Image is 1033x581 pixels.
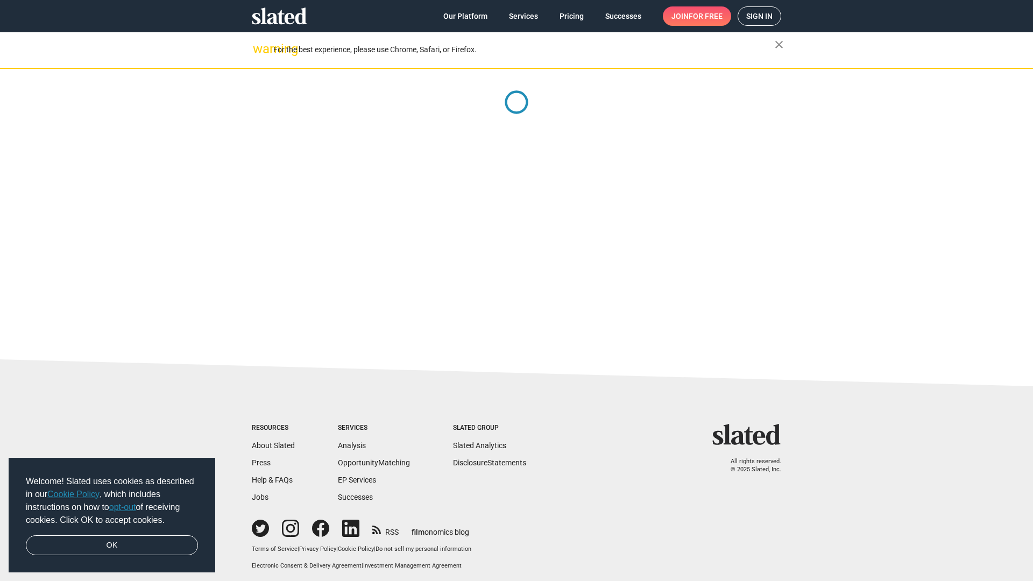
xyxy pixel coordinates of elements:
[453,458,526,467] a: DisclosureStatements
[298,545,299,552] span: |
[376,545,471,554] button: Do not sell my personal information
[252,545,298,552] a: Terms of Service
[338,441,366,450] a: Analysis
[663,6,731,26] a: Joinfor free
[338,458,410,467] a: OpportunityMatching
[372,521,399,537] a: RSS
[363,562,462,569] a: Investment Management Agreement
[719,458,781,473] p: All rights reserved. © 2025 Slated, Inc.
[560,6,584,26] span: Pricing
[412,519,469,537] a: filmonomics blog
[252,562,362,569] a: Electronic Consent & Delivery Agreement
[252,476,293,484] a: Help & FAQs
[299,545,336,552] a: Privacy Policy
[338,476,376,484] a: EP Services
[605,6,641,26] span: Successes
[362,562,363,569] span: |
[453,424,526,433] div: Slated Group
[412,528,424,536] span: film
[109,502,136,512] a: opt-out
[597,6,650,26] a: Successes
[26,475,198,527] span: Welcome! Slated uses cookies as described in our , which includes instructions on how to of recei...
[252,493,268,501] a: Jobs
[435,6,496,26] a: Our Platform
[509,6,538,26] span: Services
[689,6,723,26] span: for free
[338,424,410,433] div: Services
[551,6,592,26] a: Pricing
[671,6,723,26] span: Join
[252,424,295,433] div: Resources
[336,545,338,552] span: |
[9,458,215,573] div: cookieconsent
[338,493,373,501] a: Successes
[374,545,376,552] span: |
[500,6,547,26] a: Services
[773,38,786,51] mat-icon: close
[738,6,781,26] a: Sign in
[26,535,198,556] a: dismiss cookie message
[47,490,100,499] a: Cookie Policy
[273,42,775,57] div: For the best experience, please use Chrome, Safari, or Firefox.
[253,42,266,55] mat-icon: warning
[453,441,506,450] a: Slated Analytics
[443,6,487,26] span: Our Platform
[338,545,374,552] a: Cookie Policy
[252,441,295,450] a: About Slated
[746,7,773,25] span: Sign in
[252,458,271,467] a: Press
